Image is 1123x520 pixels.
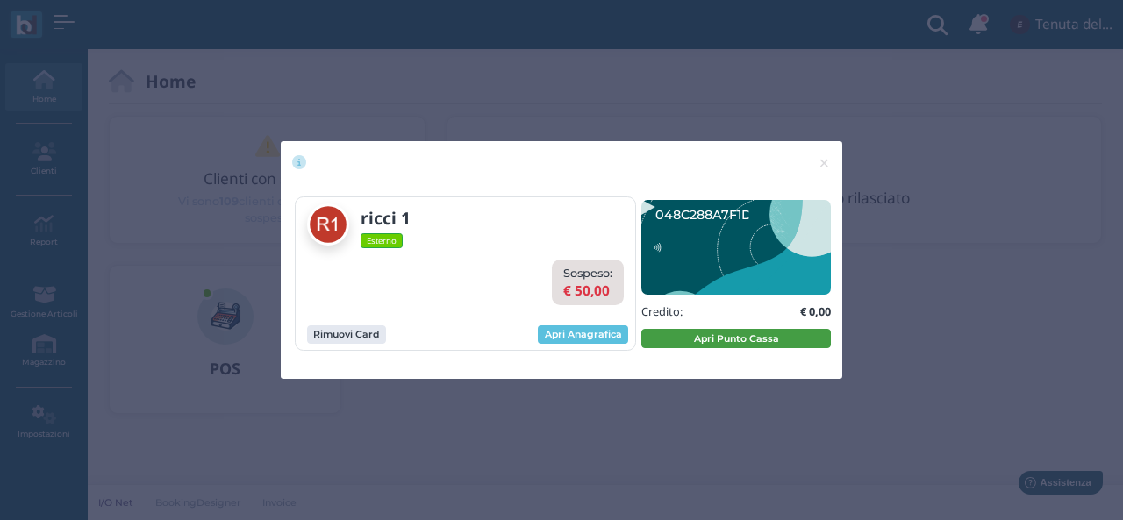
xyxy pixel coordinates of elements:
[563,265,612,281] label: Sospeso:
[641,305,683,317] h5: Credito:
[800,303,831,319] b: € 0,00
[52,14,116,27] span: Assistenza
[655,206,769,222] text: 048C288A7F1D90
[361,206,411,230] b: ricci 1
[538,325,628,345] a: Apri Anagrafica
[307,203,464,248] a: ricci 1 Esterno
[563,281,610,300] b: € 50,00
[307,203,349,246] img: ricci 1
[818,152,831,175] span: ×
[361,233,404,247] span: Esterno
[641,329,831,348] button: Apri Punto Cassa
[307,325,386,345] button: Rimuovi Card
